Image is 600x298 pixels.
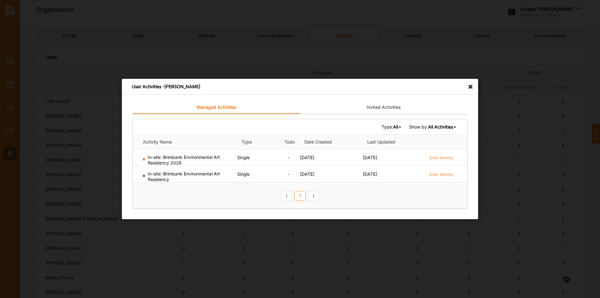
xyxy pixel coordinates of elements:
a: Invited Activities [300,101,467,114]
span: Type: [382,124,402,129]
a: Previous item [281,191,292,201]
span: Single [237,171,250,177]
a: Enter Activity [429,171,453,177]
th: Type [237,134,279,149]
span: Single [237,155,250,160]
a: Next item [308,191,319,201]
th: Date Created [300,134,363,149]
span: [DATE] [363,171,377,177]
a: Managed Activities [132,101,300,114]
div: In-site: Brimbank Environmental Art Residency [143,171,235,182]
span: - [287,155,289,160]
b: All [393,124,398,129]
div: In-site: Brimbank Environmental Art Residency 2026 [143,154,235,166]
label: Enter Activity [429,172,453,177]
th: Todo [279,134,300,149]
a: 1 [294,191,306,201]
span: Show by: [409,124,457,129]
div: Pagination Navigation [280,190,320,201]
th: Last Updated [363,134,426,149]
th: Activity Name [133,134,237,149]
a: Enter Activity [429,154,453,160]
span: [DATE] [363,155,377,160]
span: [DATE] [300,155,314,160]
label: Enter Activity [429,155,453,160]
div: User Activities - [PERSON_NAME] [122,79,478,95]
b: All Activities [428,124,453,129]
span: [DATE] [300,171,314,177]
span: - [287,171,289,177]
